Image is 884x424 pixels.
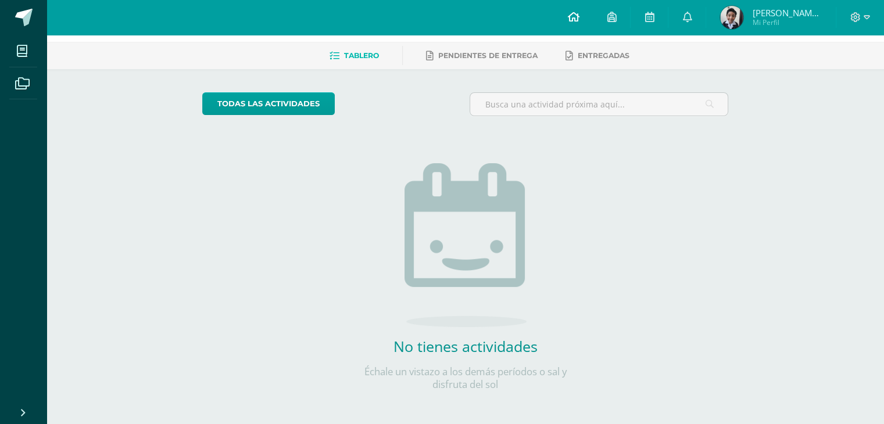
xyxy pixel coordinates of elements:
[470,93,728,116] input: Busca una actividad próxima aquí...
[349,365,582,391] p: Échale un vistazo a los demás períodos o sal y disfruta del sol
[438,51,538,60] span: Pendientes de entrega
[752,7,822,19] span: [PERSON_NAME] de [PERSON_NAME]
[720,6,743,29] img: e8a7a889ae59ebb5c0d64d684ca48457.png
[752,17,822,27] span: Mi Perfil
[566,46,629,65] a: Entregadas
[405,163,527,327] img: no_activities.png
[202,92,335,115] a: todas las Actividades
[344,51,379,60] span: Tablero
[578,51,629,60] span: Entregadas
[349,336,582,356] h2: No tienes actividades
[426,46,538,65] a: Pendientes de entrega
[330,46,379,65] a: Tablero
